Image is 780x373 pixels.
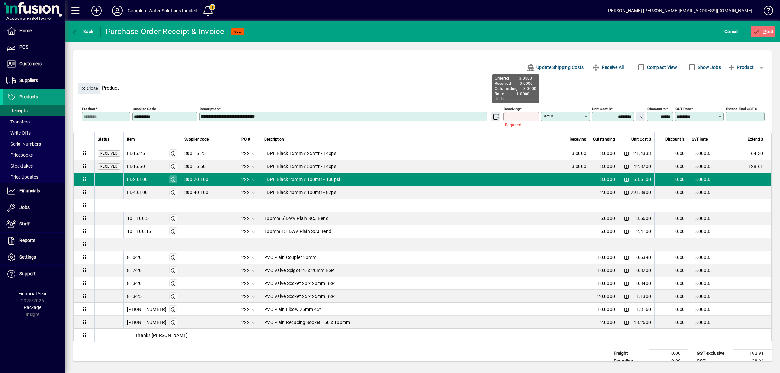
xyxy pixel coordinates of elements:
span: Receiving [570,136,586,143]
td: PVC Valve Socket 20 x 20mm BSP [261,277,564,290]
span: Close [81,83,98,94]
a: Jobs [3,199,65,216]
span: 3.0000 [572,163,587,170]
span: 2.4100 [636,228,651,235]
td: 5.0000 [590,225,618,238]
td: 0.00 [654,225,688,238]
span: Write Offs [6,130,31,135]
td: 0.00 [654,147,688,160]
a: Reports [3,233,65,249]
td: 22210 [238,173,261,186]
span: NEW [234,30,242,34]
td: 300.15.25 [181,147,238,160]
td: 192.91 [733,350,772,357]
span: Supplier Code [184,136,209,143]
td: 3.0000 [590,173,618,186]
td: 3.0000 [590,147,618,160]
span: Unit Cost $ [631,136,651,143]
td: 22210 [238,290,261,303]
span: Package [24,305,41,310]
td: LDPE Black 15mm x 25mtr - 140psi [261,147,564,160]
span: 163.5100 [631,176,651,183]
span: Home [19,28,32,33]
a: Write Offs [3,127,65,138]
div: 817-20 [127,267,142,274]
a: Settings [3,249,65,265]
div: 101.100.5 [127,215,149,222]
span: 291.8800 [631,189,651,196]
button: Receive All [590,61,626,73]
button: Change Price Levels [622,149,631,158]
mat-label: Supplier Code [133,107,156,111]
a: Home [3,23,65,39]
button: Change Price Levels [622,175,631,184]
span: 1.1300 [636,293,651,300]
mat-label: Extend excl GST $ [726,107,757,111]
button: Change Price Levels [636,112,645,121]
td: 0.00 [654,160,688,173]
span: Item [127,136,135,143]
span: Receive All [592,62,624,72]
mat-label: Discount % [647,107,666,111]
td: GST [694,357,733,365]
td: 0.00 [654,251,688,264]
span: Status [98,136,109,143]
td: 0.00 [654,186,688,199]
button: Change Price Levels [622,279,631,288]
td: 3.0000 [590,160,618,173]
button: Add [86,5,107,17]
a: Pricebooks [3,149,65,161]
td: LDPE Black 15mm x 50mtr - 140psi [261,160,564,173]
button: Change Price Levels [622,266,631,275]
label: Show Jobs [696,64,721,71]
button: Post [751,26,775,37]
span: Description [264,136,284,143]
span: 0.8200 [636,267,651,274]
td: 22210 [238,212,261,225]
span: Suppliers [19,78,38,83]
td: 22210 [238,160,261,173]
span: Pricebooks [6,152,33,158]
div: Complete Water Solutions Limited [128,6,198,16]
td: 22210 [238,277,261,290]
td: 15.000% [688,290,714,303]
td: 0.00 [654,290,688,303]
span: 3.5600 [636,215,651,222]
td: 22210 [238,316,261,329]
button: Profile [107,5,128,17]
mat-label: GST rate [675,107,691,111]
div: Ordered 3.0000 Received 0.0000 Outstanding 3.0000 Ratio 1.0000 Units [492,74,539,103]
span: Customers [19,61,42,66]
td: 15.000% [688,225,714,238]
td: 0.00 [649,357,688,365]
span: 0.6390 [636,254,651,261]
a: Suppliers [3,72,65,89]
td: 15.000% [688,277,714,290]
td: 15.000% [688,147,714,160]
div: LD20.100 [127,176,148,183]
button: Change Price Levels [622,227,631,236]
td: Freight [610,350,649,357]
td: 20.0000 [590,290,618,303]
div: Purchase Order Receipt & Invoice [106,26,225,37]
td: 22210 [238,225,261,238]
td: 100mm 5' DWV Plain SCJ Bend [261,212,564,225]
button: Cancel [723,26,740,37]
td: PVC Plain Reducing Socket 150 x 100mm [261,316,564,329]
td: 15.000% [688,173,714,186]
div: Product [73,76,772,96]
a: Stocktakes [3,161,65,172]
span: Discount % [665,136,685,143]
td: 22210 [238,147,261,160]
span: 48.2600 [633,319,651,326]
label: Compact View [646,64,677,71]
span: Received [100,165,118,168]
td: 22210 [238,303,261,316]
td: 28.94 [733,357,772,365]
div: 813-25 [127,293,142,300]
span: Jobs [19,205,30,210]
mat-label: Status [543,114,553,118]
span: 3.0000 [572,150,587,157]
td: 2.0000 [590,186,618,199]
td: 15.000% [688,316,714,329]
